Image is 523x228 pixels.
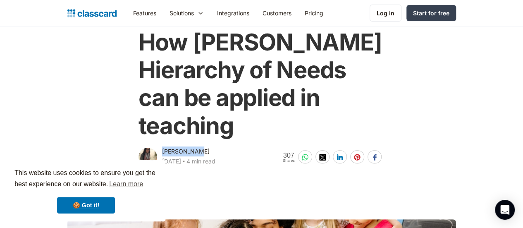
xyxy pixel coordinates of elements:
img: pinterest-white sharing button [354,154,361,161]
img: linkedin-white sharing button [337,154,343,161]
div: cookieconsent [7,160,165,221]
a: Start for free [406,5,456,21]
a: Features [127,4,163,22]
div: Open Intercom Messenger [495,200,515,220]
span: This website uses cookies to ensure you get the best experience on our website. [14,168,158,190]
a: Log in [370,5,401,22]
a: Integrations [210,4,256,22]
a: Pricing [298,4,330,22]
img: facebook-white sharing button [371,154,378,161]
img: whatsapp-white sharing button [302,154,308,161]
span: 307 [283,152,295,159]
a: learn more about cookies [108,178,144,190]
a: dismiss cookie message [57,197,115,214]
a: Customers [256,4,298,22]
div: 4 min read [186,156,215,166]
h1: How [PERSON_NAME] Hierarchy of Needs can be applied in teaching [139,29,385,140]
div: Solutions [170,9,194,17]
div: Log in [377,9,394,17]
div: ‧ [181,156,186,168]
div: Solutions [163,4,210,22]
a: home [67,7,117,19]
div: Start for free [413,9,449,17]
img: twitter-white sharing button [319,154,326,161]
div: [PERSON_NAME] [162,146,210,156]
div: [DATE] [162,156,181,166]
span: Shares [283,159,295,163]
